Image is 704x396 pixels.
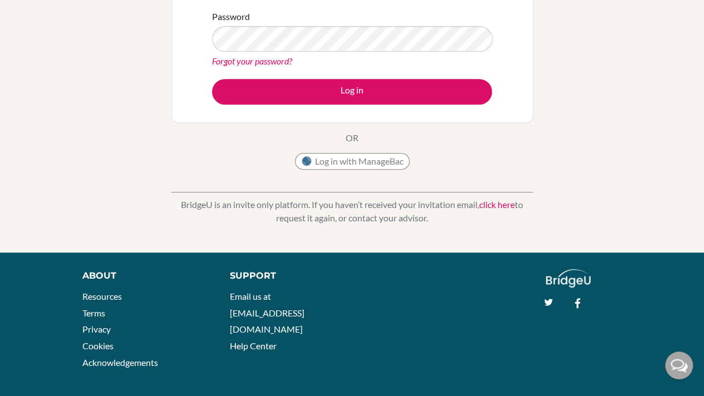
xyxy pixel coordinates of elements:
label: Password [212,10,250,23]
button: Log in [212,79,492,105]
button: Log in with ManageBac [295,153,410,170]
span: Help [25,8,48,18]
a: Acknowledgements [82,357,158,368]
a: Resources [82,291,122,301]
img: logo_white@2x-f4f0deed5e89b7ecb1c2cc34c3e3d731f90f0f143d5ea2071677605dd97b5244.png [546,269,591,288]
div: About [82,269,205,283]
div: Support [230,269,341,283]
a: Help Center [230,340,277,351]
a: Forgot your password? [212,56,292,66]
p: BridgeU is an invite only platform. If you haven’t received your invitation email, to request it ... [171,198,533,225]
a: Terms [82,308,105,318]
a: Privacy [82,324,111,334]
a: Cookies [82,340,114,351]
p: OR [346,131,358,145]
a: click here [479,199,515,210]
a: Email us at [EMAIL_ADDRESS][DOMAIN_NAME] [230,291,304,334]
